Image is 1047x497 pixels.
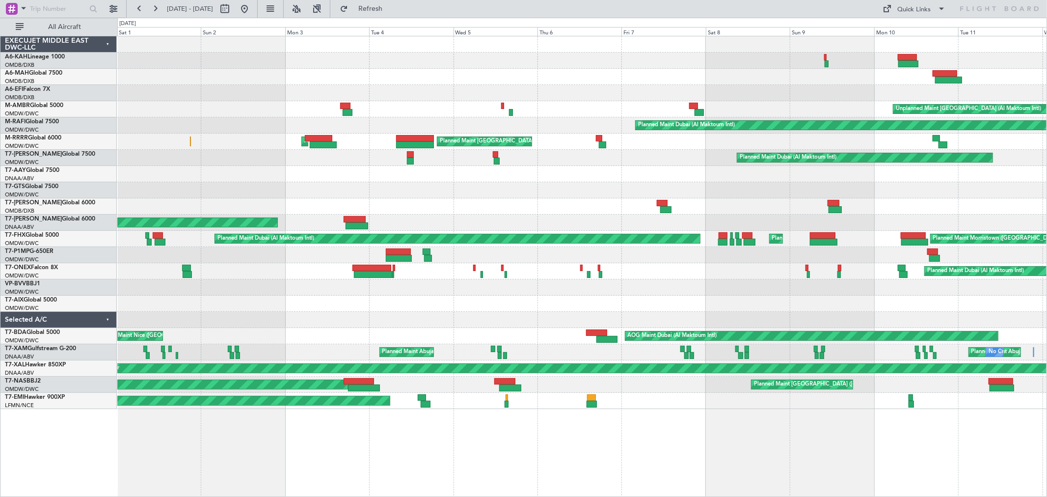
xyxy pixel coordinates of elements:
[26,24,104,30] span: All Aircraft
[5,126,39,134] a: OMDW/DWC
[5,394,65,400] a: T7-EMIHawker 900XP
[5,330,60,335] a: T7-BDAGlobal 5000
[5,70,29,76] span: A6-MAH
[5,135,61,141] a: M-RRRRGlobal 6000
[5,281,26,287] span: VP-BVV
[989,345,1011,359] div: No Crew
[96,329,206,343] div: Planned Maint Nice ([GEOGRAPHIC_DATA])
[5,402,34,409] a: LFMN/NCE
[772,231,869,246] div: Planned Maint Dubai (Al Maktoum Intl)
[63,361,120,376] div: Planned Maint Chester
[5,167,26,173] span: T7-AAY
[5,330,27,335] span: T7-BDA
[5,369,34,377] a: DNAA/ABV
[5,240,39,247] a: OMDW/DWC
[5,159,39,166] a: OMDW/DWC
[5,232,26,238] span: T7-FHX
[5,175,34,182] a: DNAA/ABV
[5,151,62,157] span: T7-[PERSON_NAME]
[874,27,958,36] div: Mon 10
[958,27,1042,36] div: Tue 11
[5,386,39,393] a: OMDW/DWC
[5,70,62,76] a: A6-MAHGlobal 7500
[5,135,28,141] span: M-RRRR
[5,346,76,352] a: T7-XAMGulfstream G-200
[5,54,27,60] span: A6-KAH
[5,151,95,157] a: T7-[PERSON_NAME]Global 7500
[5,248,29,254] span: T7-P1MP
[5,272,39,279] a: OMDW/DWC
[5,103,63,109] a: M-AMBRGlobal 5000
[5,232,59,238] a: T7-FHXGlobal 5000
[5,216,95,222] a: T7-[PERSON_NAME]Global 6000
[896,102,1041,116] div: Unplanned Maint [GEOGRAPHIC_DATA] (Al Maktoum Intl)
[5,265,31,271] span: T7-ONEX
[5,119,59,125] a: M-RAFIGlobal 7500
[5,142,39,150] a: OMDW/DWC
[5,394,24,400] span: T7-EMI
[11,19,107,35] button: All Aircraft
[440,134,604,149] div: Planned Maint [GEOGRAPHIC_DATA] ([GEOGRAPHIC_DATA] Intl)
[5,86,50,92] a: A6-EFIFalcon 7X
[167,4,213,13] span: [DATE] - [DATE]
[5,200,95,206] a: T7-[PERSON_NAME]Global 6000
[454,27,537,36] div: Wed 5
[5,281,40,287] a: VP-BVVBBJ1
[5,288,39,296] a: OMDW/DWC
[754,377,909,392] div: Planned Maint [GEOGRAPHIC_DATA] ([GEOGRAPHIC_DATA])
[5,337,39,344] a: OMDW/DWC
[5,362,66,368] a: T7-XALHawker 850XP
[5,200,62,206] span: T7-[PERSON_NAME]
[5,223,34,231] a: DNAA/ABV
[30,1,86,16] input: Trip Number
[628,329,717,343] div: AOG Maint Dubai (Al Maktoum Intl)
[304,134,394,149] div: AOG Maint Dubai (Al Maktoum Intl)
[537,27,621,36] div: Thu 6
[335,1,394,17] button: Refresh
[5,207,34,215] a: OMDB/DXB
[5,256,39,263] a: OMDW/DWC
[5,346,27,352] span: T7-XAM
[5,378,41,384] a: T7-NASBBJ2
[5,353,34,360] a: DNAA/ABV
[369,27,453,36] div: Tue 4
[621,27,705,36] div: Fri 7
[5,167,59,173] a: T7-AAYGlobal 7500
[898,5,931,15] div: Quick Links
[5,297,57,303] a: T7-AIXGlobal 5000
[201,27,285,36] div: Sun 2
[790,27,874,36] div: Sun 9
[285,27,369,36] div: Mon 3
[638,118,735,133] div: Planned Maint Dubai (Al Maktoum Intl)
[382,345,493,359] div: Planned Maint Abuja ([PERSON_NAME] Intl)
[5,304,39,312] a: OMDW/DWC
[5,265,58,271] a: T7-ONEXFalcon 8X
[119,20,136,28] div: [DATE]
[5,191,39,198] a: OMDW/DWC
[740,150,836,165] div: Planned Maint Dubai (Al Maktoum Intl)
[5,184,25,190] span: T7-GTS
[117,27,201,36] div: Sat 1
[5,216,62,222] span: T7-[PERSON_NAME]
[350,5,391,12] span: Refresh
[5,119,26,125] span: M-RAFI
[217,231,314,246] div: Planned Maint Dubai (Al Maktoum Intl)
[5,297,24,303] span: T7-AIX
[5,86,23,92] span: A6-EFI
[878,1,951,17] button: Quick Links
[5,248,54,254] a: T7-P1MPG-650ER
[5,103,30,109] span: M-AMBR
[5,110,39,117] a: OMDW/DWC
[5,78,34,85] a: OMDB/DXB
[5,184,58,190] a: T7-GTSGlobal 7500
[5,61,34,69] a: OMDB/DXB
[5,378,27,384] span: T7-NAS
[5,54,65,60] a: A6-KAHLineage 1000
[5,362,25,368] span: T7-XAL
[706,27,790,36] div: Sat 8
[927,264,1024,278] div: Planned Maint Dubai (Al Maktoum Intl)
[5,94,34,101] a: OMDB/DXB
